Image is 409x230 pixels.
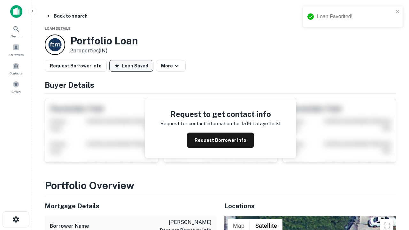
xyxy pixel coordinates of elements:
[11,34,21,39] span: Search
[45,178,396,193] h3: Portfolio Overview
[45,79,396,91] h4: Buyer Details
[2,78,30,96] a: Saved
[377,179,409,210] iframe: Chat Widget
[8,52,24,57] span: Borrowers
[10,5,22,18] img: capitalize-icon.png
[43,10,90,22] button: Back to search
[160,218,212,226] p: [PERSON_NAME]
[2,23,30,40] a: Search
[2,60,30,77] a: Contacts
[241,120,281,127] p: 1516 lafayette st
[109,60,153,72] button: Loan Saved
[50,222,89,230] h6: Borrower Name
[160,108,281,120] h4: Request to get contact info
[317,13,394,20] div: Loan Favorited!
[10,71,22,76] span: Contacts
[12,89,21,94] span: Saved
[156,60,186,72] button: More
[70,47,138,55] p: 2 properties (IN)
[187,133,254,148] button: Request Borrower Info
[160,120,240,127] p: Request for contact information for
[45,60,107,72] button: Request Borrower Info
[45,201,217,211] h5: Mortgage Details
[396,9,400,15] button: close
[70,35,138,47] h3: Portfolio Loan
[2,41,30,58] a: Borrowers
[224,201,396,211] h5: Locations
[45,27,71,30] span: Loan Details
